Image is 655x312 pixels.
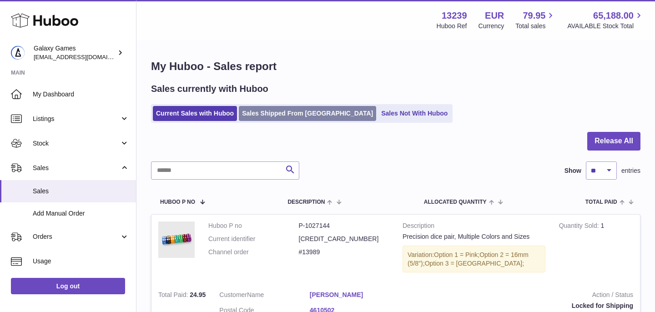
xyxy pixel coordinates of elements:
[219,291,310,302] dt: Name
[33,187,129,196] span: Sales
[424,199,487,205] span: ALLOCATED Quantity
[434,251,479,258] span: Option 1 = Pink;
[33,232,120,241] span: Orders
[33,139,120,148] span: Stock
[437,22,467,30] div: Huboo Ref
[310,291,400,299] a: [PERSON_NAME]
[208,248,299,257] dt: Channel order
[567,22,644,30] span: AVAILABLE Stock Total
[552,215,640,284] td: 1
[403,246,545,273] div: Variation:
[33,209,129,218] span: Add Manual Order
[559,222,601,231] strong: Quantity Sold
[479,22,504,30] div: Currency
[33,90,129,99] span: My Dashboard
[160,199,195,205] span: Huboo P no
[11,46,25,60] img: shop@backgammongalaxy.com
[621,166,640,175] span: entries
[34,53,134,60] span: [EMAIL_ADDRESS][DOMAIN_NAME]
[442,10,467,22] strong: 13239
[564,166,581,175] label: Show
[515,10,556,30] a: 79.95 Total sales
[567,10,644,30] a: 65,188.00 AVAILABLE Stock Total
[34,44,116,61] div: Galaxy Games
[239,106,376,121] a: Sales Shipped From [GEOGRAPHIC_DATA]
[208,235,299,243] dt: Current identifier
[33,257,129,266] span: Usage
[299,235,389,243] dd: [CREDIT_CARD_NUMBER]
[378,106,451,121] a: Sales Not With Huboo
[158,221,195,258] img: galaxydice-12.jpg
[515,22,556,30] span: Total sales
[593,10,634,22] span: 65,188.00
[425,260,524,267] span: Option 3 = [GEOGRAPHIC_DATA];
[153,106,237,121] a: Current Sales with Huboo
[208,221,299,230] dt: Huboo P no
[299,248,389,257] dd: #13989
[485,10,504,22] strong: EUR
[219,291,247,298] span: Customer
[151,59,640,74] h1: My Huboo - Sales report
[413,291,633,302] strong: Action / Status
[403,232,545,241] div: Precision dice pair, Multiple Colors and Sizes
[408,251,529,267] span: Option 2 = 16mm (5/8");
[11,278,125,294] a: Log out
[523,10,545,22] span: 79.95
[587,132,640,151] button: Release All
[151,83,268,95] h2: Sales currently with Huboo
[190,291,206,298] span: 24.95
[158,291,190,301] strong: Total Paid
[299,221,389,230] dd: P-1027144
[33,164,120,172] span: Sales
[413,302,633,310] div: Locked for Shipping
[585,199,617,205] span: Total paid
[403,221,545,232] strong: Description
[33,115,120,123] span: Listings
[287,199,325,205] span: Description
